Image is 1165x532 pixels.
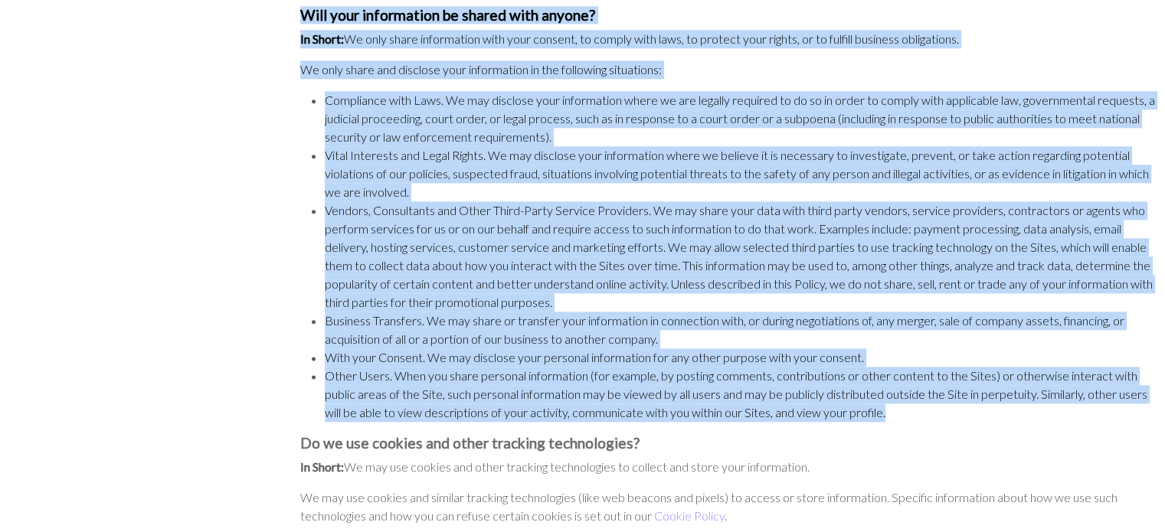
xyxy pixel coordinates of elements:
li: Compliance with Laws. We may disclose your information where we are legally required to do so in ... [325,91,1156,146]
p: We only share and disclose your information in the following situations: [300,60,1156,79]
li: Other Users. When you share personal information (for example, by posting comments, contributions... [325,367,1156,422]
p: We only share information with your consent, to comply with laws, to protect your rights, or to f... [300,30,1156,48]
li: With your Consent. We may disclose your personal information for any other purpose with your cons... [325,348,1156,367]
em: In Short: [300,31,344,46]
p: We may use cookies and similar tracking technologies (like web beacons and pixels) to access or s... [300,488,1156,525]
a: Cookie Policy [654,508,725,523]
p: We may use cookies and other tracking technologies to collect and store your information. [300,458,1156,476]
em: In Short: [300,459,344,474]
h3: Will your information be shared with anyone? [300,6,1156,24]
li: Vital Interests and Legal Rights. We may disclose your information where we believe it is necessa... [325,146,1156,201]
li: Vendors, Consultants and Other Third-Party Service Providers. We may share your data with third p... [325,201,1156,312]
h3: Do we use cookies and other tracking technologies? [300,434,1156,452]
li: Business Transfers. We may share or transfer your information in connection with, or during negot... [325,312,1156,348]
